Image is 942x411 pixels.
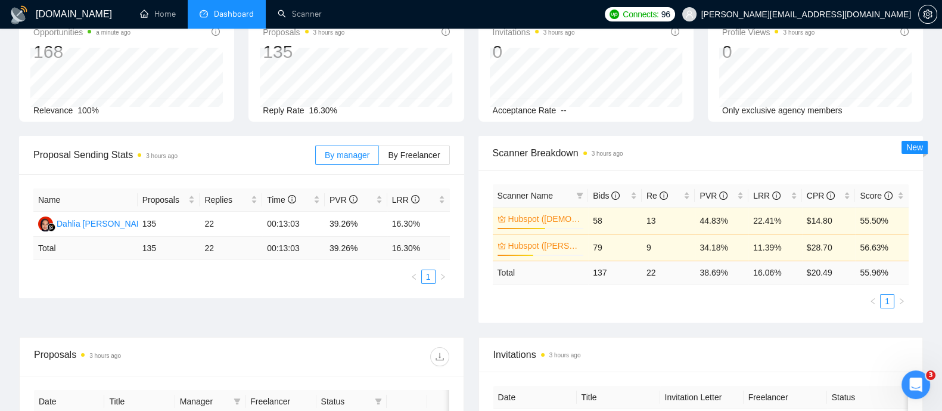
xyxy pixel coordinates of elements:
td: 34.18% [695,234,748,261]
span: Dashboard [214,9,254,19]
li: Next Page [894,294,909,308]
div: Proposals [34,347,241,366]
span: setting [919,10,937,19]
td: $14.80 [802,207,856,234]
a: homeHome [140,9,176,19]
span: info-circle [411,195,419,203]
th: Proposals [138,188,200,212]
span: user [685,10,694,18]
span: info-circle [442,27,450,36]
span: right [439,273,446,280]
span: info-circle [671,27,679,36]
span: filter [231,393,243,410]
span: Re [646,191,668,200]
td: 00:13:03 [262,212,325,237]
img: logo [10,5,29,24]
td: 00:13:03 [262,237,325,260]
span: info-circle [772,191,781,200]
time: 3 hours ago [146,153,178,159]
td: 39.26% [325,212,387,237]
span: filter [372,393,384,410]
th: Invitation Letter [660,386,744,409]
div: 168 [33,41,130,63]
time: 3 hours ago [783,29,814,36]
span: crown [498,215,506,223]
span: Proposals [142,193,186,206]
time: 3 hours ago [89,353,121,359]
td: 79 [588,234,642,261]
th: Name [33,188,138,212]
div: 0 [722,41,815,63]
span: left [411,273,418,280]
span: Scanner Name [498,191,553,200]
span: left [869,298,876,305]
button: download [430,347,449,366]
div: 0 [493,41,575,63]
span: Proposal Sending Stats [33,147,315,162]
span: LRR [392,195,419,205]
span: 3 [926,370,935,380]
th: Date [493,386,577,409]
td: 16.30 % [387,237,450,260]
td: 58 [588,207,642,234]
li: 1 [421,270,436,284]
span: filter [576,192,583,199]
td: 22 [200,212,262,237]
a: DWDahlia [PERSON_NAME] [38,218,151,228]
div: Dahlia [PERSON_NAME] [57,217,151,230]
span: Score [860,191,892,200]
td: 38.69 % [695,261,748,284]
td: 22 [642,261,695,284]
span: filter [375,398,382,405]
td: $28.70 [802,234,856,261]
span: Status [321,395,370,408]
td: 22.41% [748,207,802,234]
td: 135 [138,237,200,260]
span: Reply Rate [263,106,304,115]
span: 96 [661,8,670,21]
td: 135 [138,212,200,237]
span: By Freelancer [388,150,440,160]
th: Freelancer [744,386,827,409]
button: left [866,294,880,308]
span: dashboard [200,10,208,18]
td: 55.96 % [855,261,909,284]
td: 44.83% [695,207,748,234]
td: 39.26 % [325,237,387,260]
span: Manager [180,395,229,408]
li: 1 [880,294,894,308]
time: 3 hours ago [549,352,581,359]
span: Bids [593,191,620,200]
a: Hubspot ([DEMOGRAPHIC_DATA]) [508,212,582,225]
span: info-circle [349,195,357,203]
li: Next Page [436,270,450,284]
span: info-circle [611,191,620,200]
img: gigradar-bm.png [47,223,55,231]
span: info-circle [212,27,220,36]
button: right [436,270,450,284]
li: Previous Page [866,294,880,308]
span: -- [561,106,566,115]
span: Time [267,195,296,205]
button: right [894,294,909,308]
time: a minute ago [96,29,130,36]
span: Replies [204,193,248,206]
td: 16.06 % [748,261,802,284]
a: searchScanner [278,9,322,19]
span: info-circle [900,27,909,36]
span: Invitations [493,347,909,362]
a: 1 [881,295,894,308]
span: download [431,352,449,361]
td: 55.50% [855,207,909,234]
div: 135 [263,41,344,63]
td: 11.39% [748,234,802,261]
span: right [898,298,905,305]
span: Connects: [623,8,658,21]
span: Proposals [263,25,344,39]
time: 3 hours ago [592,150,623,157]
time: 3 hours ago [313,29,345,36]
span: New [906,143,923,152]
span: Profile Views [722,25,815,39]
span: Relevance [33,106,73,115]
button: setting [918,5,937,24]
